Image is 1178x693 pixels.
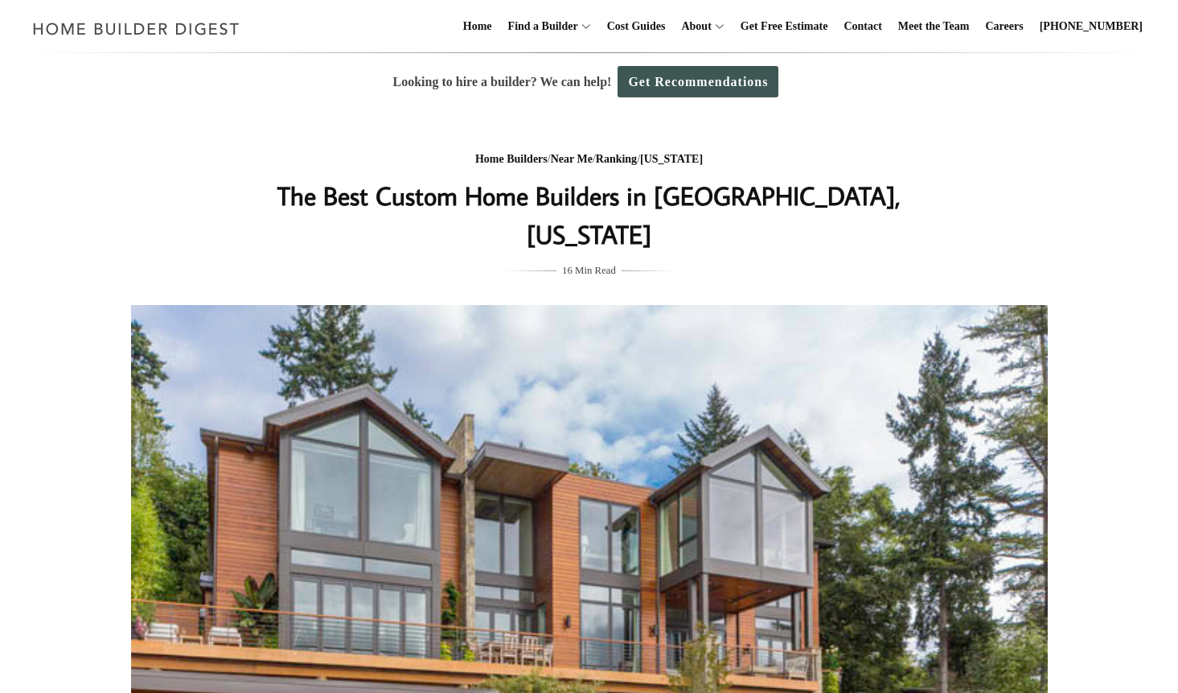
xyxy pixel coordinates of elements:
a: About [675,1,711,52]
h1: The Best Custom Home Builders in [GEOGRAPHIC_DATA], [US_STATE] [269,176,910,254]
a: Meet the Team [892,1,976,52]
a: Find a Builder [502,1,578,52]
a: Home Builders [475,153,548,165]
a: Home [457,1,499,52]
a: [PHONE_NUMBER] [1033,1,1149,52]
a: Cost Guides [601,1,672,52]
span: 16 Min Read [562,262,616,279]
a: [US_STATE] [640,153,703,165]
a: Contact [837,1,888,52]
a: Ranking [596,153,637,165]
a: Get Recommendations [618,66,778,97]
div: / / / [269,150,910,170]
a: Near Me [551,153,593,165]
a: Get Free Estimate [734,1,835,52]
img: Home Builder Digest [26,13,247,44]
a: Careers [979,1,1030,52]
